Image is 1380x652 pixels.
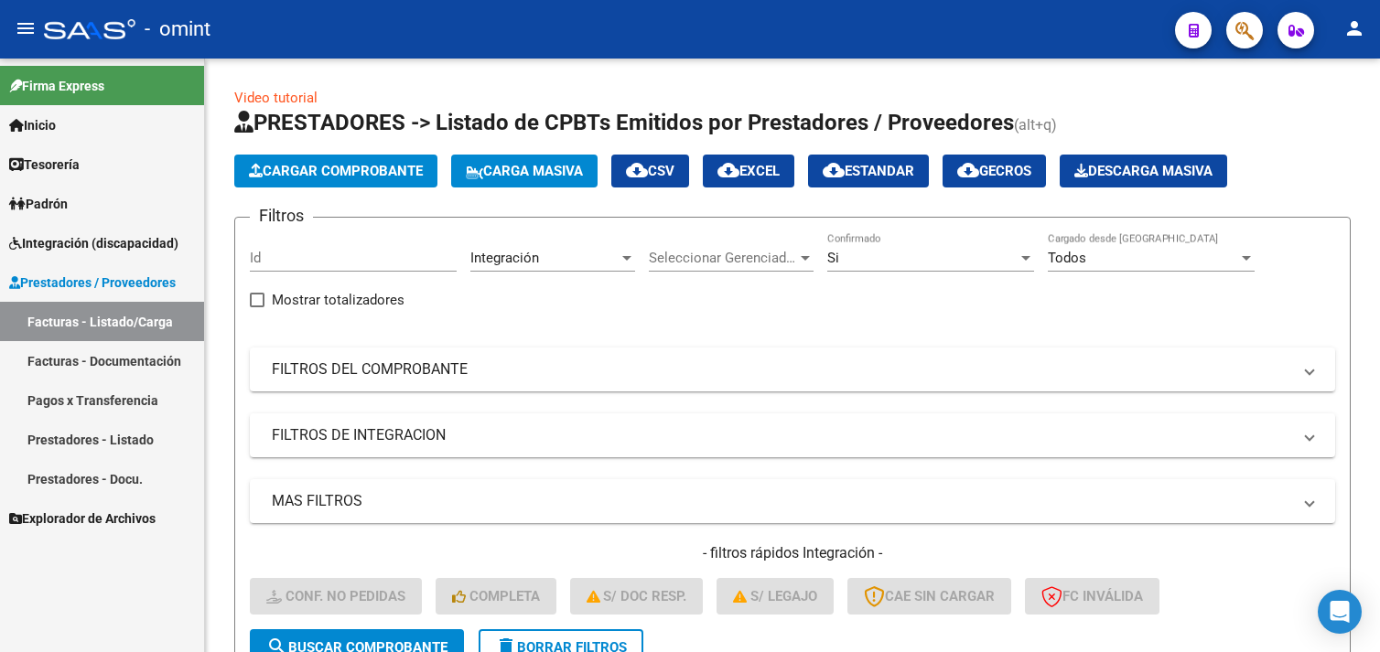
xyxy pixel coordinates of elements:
[9,273,176,293] span: Prestadores / Proveedores
[570,578,704,615] button: S/ Doc Resp.
[250,543,1335,563] h4: - filtros rápidos Integración -
[1060,155,1227,187] button: Descarga Masiva
[587,588,687,604] span: S/ Doc Resp.
[272,289,404,311] span: Mostrar totalizadores
[9,233,178,253] span: Integración (discapacidad)
[611,155,689,187] button: CSV
[9,508,156,529] span: Explorador de Archivos
[717,163,780,179] span: EXCEL
[1074,163,1213,179] span: Descarga Masiva
[272,359,1291,379] mat-panel-title: FILTROS DEL COMPROBANTE
[1343,17,1365,39] mat-icon: person
[250,413,1335,457] mat-expansion-panel-header: FILTROS DE INTEGRACION
[250,203,313,229] h3: Filtros
[234,155,437,187] button: Cargar Comprobante
[452,588,540,604] span: Completa
[250,479,1335,523] mat-expansion-panel-header: MAS FILTROS
[957,159,979,181] mat-icon: cloud_download
[703,155,794,187] button: EXCEL
[847,578,1011,615] button: CAE SIN CARGAR
[823,159,845,181] mat-icon: cloud_download
[466,163,583,179] span: Carga Masiva
[9,115,56,135] span: Inicio
[272,425,1291,445] mat-panel-title: FILTROS DE INTEGRACION
[1014,116,1057,134] span: (alt+q)
[9,155,80,175] span: Tesorería
[9,76,104,96] span: Firma Express
[943,155,1046,187] button: Gecros
[9,194,68,214] span: Padrón
[1318,590,1362,634] div: Open Intercom Messenger
[234,90,318,106] a: Video tutorial
[1060,155,1227,187] app-download-masive: Descarga masiva de comprobantes (adjuntos)
[1041,588,1143,604] span: FC Inválida
[1048,250,1086,266] span: Todos
[808,155,929,187] button: Estandar
[250,578,422,615] button: Conf. no pedidas
[470,250,539,266] span: Integración
[649,250,797,266] span: Seleccionar Gerenciador
[249,163,423,179] span: Cargar Comprobante
[827,250,839,266] span: Si
[145,9,210,49] span: - omint
[234,110,1014,135] span: PRESTADORES -> Listado de CPBTs Emitidos por Prestadores / Proveedores
[717,159,739,181] mat-icon: cloud_download
[250,347,1335,391] mat-expansion-panel-header: FILTROS DEL COMPROBANTE
[626,163,674,179] span: CSV
[957,163,1031,179] span: Gecros
[733,588,817,604] span: S/ legajo
[436,578,556,615] button: Completa
[15,17,37,39] mat-icon: menu
[864,588,995,604] span: CAE SIN CARGAR
[717,578,834,615] button: S/ legajo
[266,588,405,604] span: Conf. no pedidas
[626,159,648,181] mat-icon: cloud_download
[1025,578,1159,615] button: FC Inválida
[272,491,1291,511] mat-panel-title: MAS FILTROS
[823,163,914,179] span: Estandar
[451,155,598,187] button: Carga Masiva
